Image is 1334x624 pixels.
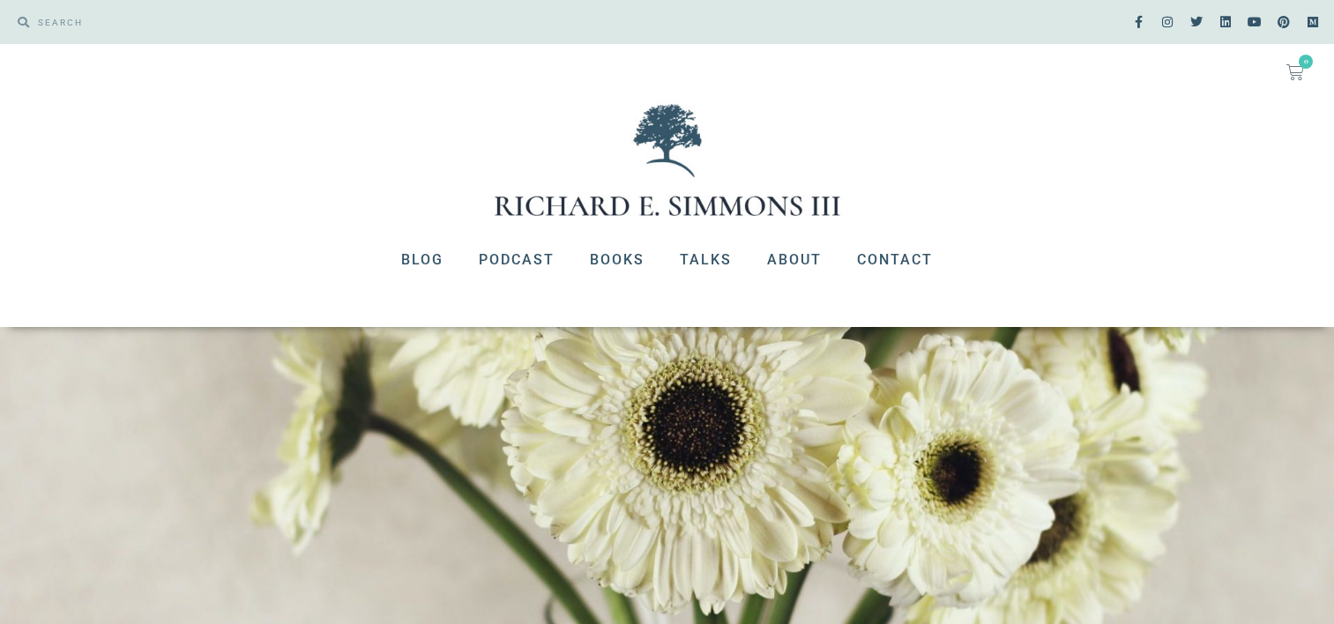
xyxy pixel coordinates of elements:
[461,237,572,283] a: Podcast
[749,237,839,283] a: About
[384,237,461,283] a: Blog
[662,237,749,283] a: Talks
[29,9,659,35] input: SEARCH
[572,237,662,283] a: Books
[1299,55,1313,69] span: 0
[1265,53,1325,92] a: 0
[839,237,950,283] a: Contact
